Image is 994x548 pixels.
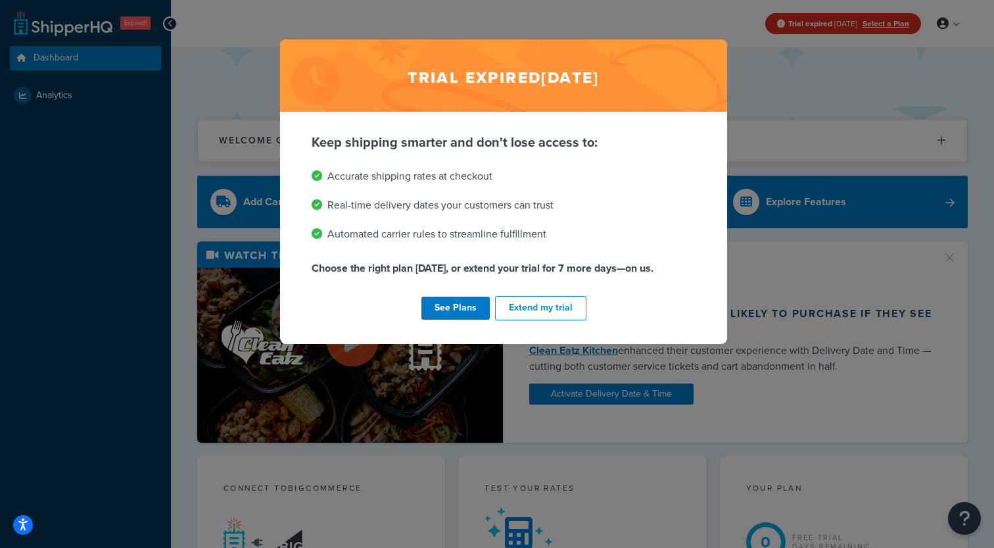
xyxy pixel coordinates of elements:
p: Keep shipping smarter and don't lose access to: [312,133,696,151]
button: Extend my trial [495,296,586,320]
a: See Plans [421,297,490,320]
li: Automated carrier rules to streamline fulfillment [312,225,696,243]
p: Choose the right plan [DATE], or extend your trial for 7 more days—on us. [312,259,696,278]
li: Accurate shipping rates at checkout [312,167,696,186]
h2: Trial expired [DATE] [280,39,727,112]
li: Real-time delivery dates your customers can trust [312,196,696,214]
